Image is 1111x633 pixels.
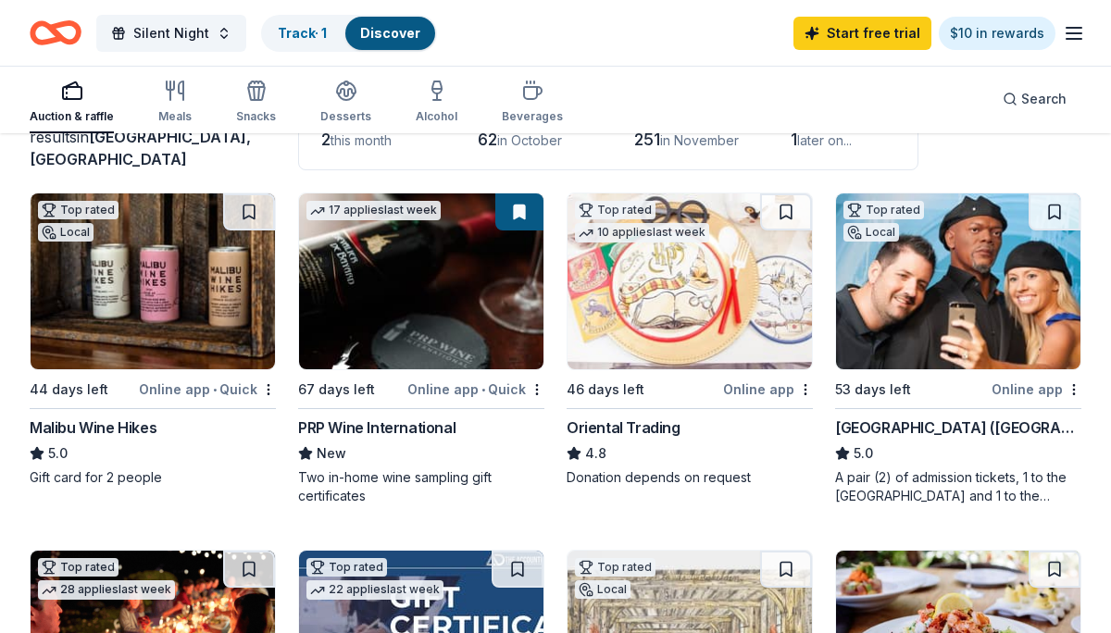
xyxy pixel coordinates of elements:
div: Top rated [575,201,655,219]
a: $10 in rewards [939,17,1055,50]
div: Top rated [306,558,387,577]
div: Online app Quick [407,378,544,401]
button: Desserts [320,72,371,133]
div: Local [575,580,630,599]
div: [GEOGRAPHIC_DATA] ([GEOGRAPHIC_DATA]) [835,416,1081,439]
button: Alcohol [416,72,457,133]
span: Search [1021,88,1067,110]
a: Image for PRP Wine International17 applieslast week67 days leftOnline app•QuickPRP Wine Internati... [298,192,544,505]
span: 5.0 [854,442,873,465]
div: 44 days left [30,379,108,401]
div: Top rated [38,558,119,577]
div: 53 days left [835,379,911,401]
a: Start free trial [793,17,931,50]
span: 2 [321,130,331,149]
a: Track· 1 [278,25,327,41]
span: • [481,382,485,397]
span: 1 [791,130,797,149]
div: Online app Quick [139,378,276,401]
button: Search [988,81,1081,118]
div: Beverages [502,109,563,124]
div: Auction & raffle [30,109,114,124]
div: 22 applies last week [306,580,443,600]
div: Local [843,223,899,242]
div: 10 applies last week [575,223,709,242]
span: New [317,442,346,465]
button: Beverages [502,72,563,133]
a: Image for Hollywood Wax Museum (Hollywood)Top ratedLocal53 days leftOnline app[GEOGRAPHIC_DATA] (... [835,192,1081,505]
div: Snacks [236,109,276,124]
div: Desserts [320,109,371,124]
div: Online app [992,378,1081,401]
div: A pair (2) of admission tickets, 1 to the [GEOGRAPHIC_DATA] and 1 to the [GEOGRAPHIC_DATA] [835,468,1081,505]
div: Gift card for 2 people [30,468,276,487]
span: later on... [797,132,852,148]
div: Two in-home wine sampling gift certificates [298,468,544,505]
span: • [213,382,217,397]
span: in October [497,132,562,148]
span: this month [331,132,392,148]
div: Donation depends on request [567,468,813,487]
button: Track· 1Discover [261,15,437,52]
div: Top rated [575,558,655,577]
span: 4.8 [585,442,606,465]
button: Meals [158,72,192,133]
a: Image for Malibu Wine HikesTop ratedLocal44 days leftOnline app•QuickMalibu Wine Hikes5.0Gift car... [30,192,276,487]
img: Image for Hollywood Wax Museum (Hollywood) [836,193,1080,369]
div: 67 days left [298,379,375,401]
button: Silent Night [96,15,246,52]
div: Top rated [38,201,119,219]
span: in November [660,132,739,148]
div: 28 applies last week [38,580,175,600]
img: Image for PRP Wine International [299,193,543,369]
div: Top rated [843,201,924,219]
span: Silent Night [133,22,209,44]
div: Malibu Wine Hikes [30,416,156,439]
button: Auction & raffle [30,72,114,133]
div: 46 days left [567,379,644,401]
div: Meals [158,109,192,124]
img: Image for Malibu Wine Hikes [31,193,275,369]
div: Alcohol [416,109,457,124]
div: results [30,126,276,170]
span: 5.0 [48,442,68,465]
img: Image for Oriental Trading [568,193,812,369]
div: Oriental Trading [567,416,680,439]
div: 17 applies last week [306,201,441,220]
span: 62 [478,130,497,149]
div: Local [38,223,94,242]
a: Image for Oriental TradingTop rated10 applieslast week46 days leftOnline appOriental Trading4.8Do... [567,192,813,487]
div: Online app [723,378,813,401]
span: 251 [634,130,660,149]
div: PRP Wine International [298,416,456,439]
button: Snacks [236,72,276,133]
a: Home [30,11,81,55]
a: Discover [360,25,420,41]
